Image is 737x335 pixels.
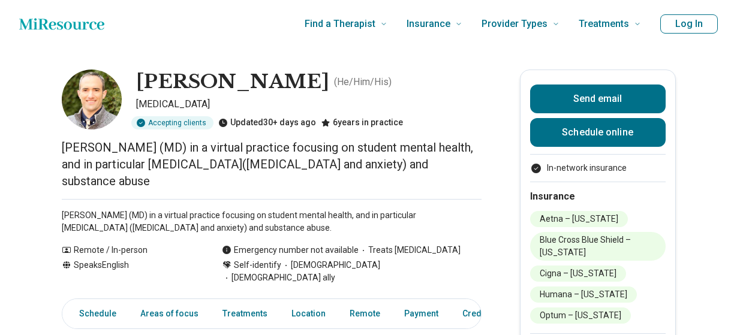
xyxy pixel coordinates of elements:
div: 6 years in practice [321,116,403,129]
p: [PERSON_NAME] (MD) in a virtual practice focusing on student mental health, and in particular [ME... [62,139,482,189]
span: Find a Therapist [305,16,375,32]
div: Speaks English [62,259,198,284]
a: Treatments [215,301,275,326]
li: In-network insurance [530,162,666,174]
span: Treats [MEDICAL_DATA] [359,244,461,256]
li: Optum – [US_STATE] [530,307,631,324]
img: Bruce Bassi, Psychiatrist [62,70,122,129]
span: Insurance [407,16,450,32]
a: Home page [19,12,104,36]
a: Credentials [455,301,515,326]
a: Location [284,301,333,326]
li: Humana – [US_STATE] [530,286,637,303]
div: Remote / In-person [62,244,198,256]
button: Log In [660,14,718,34]
p: [PERSON_NAME] (MD) in a virtual practice focusing on student mental health, and in particular [ME... [62,209,482,234]
a: Remote [342,301,387,326]
span: [DEMOGRAPHIC_DATA] ally [222,271,335,284]
h1: [PERSON_NAME] [136,70,329,95]
span: Self-identify [234,259,281,271]
ul: Payment options [530,162,666,174]
span: [DEMOGRAPHIC_DATA] [281,259,380,271]
li: Aetna – [US_STATE] [530,211,628,227]
a: Schedule [65,301,124,326]
a: Areas of focus [133,301,206,326]
a: Schedule online [530,118,666,147]
p: [MEDICAL_DATA] [136,97,482,111]
li: Blue Cross Blue Shield – [US_STATE] [530,232,666,261]
div: Accepting clients [131,116,213,129]
span: Provider Types [482,16,548,32]
div: Updated 30+ days ago [218,116,316,129]
span: Treatments [579,16,629,32]
button: Send email [530,84,666,113]
li: Cigna – [US_STATE] [530,265,626,282]
div: Emergency number not available [222,244,359,256]
h2: Insurance [530,189,666,204]
p: ( He/Him/His ) [334,75,392,89]
a: Payment [397,301,446,326]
